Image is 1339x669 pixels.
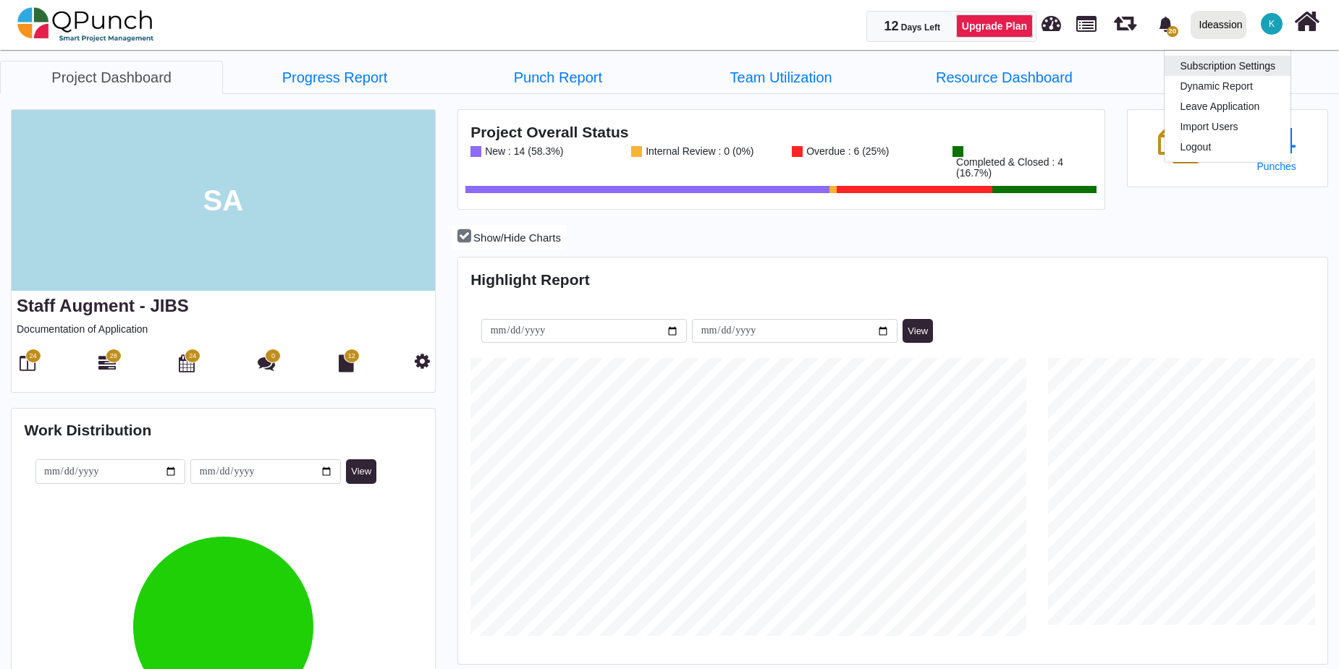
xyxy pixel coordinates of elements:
[1158,17,1173,32] svg: bell fill
[642,146,753,157] div: Internal Review : 0 (0%)
[803,146,889,157] div: Overdue : 6 (25%)
[1199,12,1243,38] div: Ideassion
[29,351,36,362] span: 24
[1165,56,1291,76] a: Subscription Settings
[223,61,446,94] a: Progress Report
[903,319,933,344] button: View
[1153,11,1178,37] div: Notification
[20,354,35,372] i: Board
[1149,1,1185,46] a: bell fill20
[1261,13,1283,35] span: Karthik
[1165,76,1291,96] a: Dynamic Report
[1294,8,1319,35] i: Home
[258,354,275,372] i: Punch Discussion
[952,157,1091,179] div: Completed & Closed : 4 (16.7%)
[884,19,898,33] span: 12
[452,225,567,250] button: Show/Hide Charts
[1167,26,1178,37] span: 20
[481,146,563,157] div: New : 14 (58.3%)
[346,459,376,484] button: View
[1165,137,1291,157] a: Logout
[956,14,1033,38] a: Upgrade Plan
[470,123,1091,141] h4: Project Overall Status
[25,421,423,439] h4: Work Distribution
[271,351,275,362] span: 0
[1076,9,1097,32] span: Projects
[1238,123,1315,172] a: 24 Punches
[1114,7,1136,31] span: Iteration
[1164,50,1291,163] ul: K
[110,351,117,362] span: 28
[473,231,561,244] span: Show/Hide Charts
[470,270,1314,289] h4: Highlight Report
[189,351,196,362] span: 24
[179,354,195,372] i: Calendar
[901,22,940,33] span: Days Left
[1116,61,1339,94] a: Document Report
[1269,20,1275,28] span: K
[1165,96,1291,116] a: Leave Application
[12,110,435,291] div: SA
[1252,1,1291,47] a: K
[339,354,354,372] i: Document Library
[98,360,116,372] a: 28
[17,296,189,315] a: Staff Augment - JIBS
[447,61,669,94] a: Punch Report
[1256,161,1296,172] span: Punches
[1042,9,1061,30] span: Dashboard
[1184,1,1252,48] a: Ideassion
[348,351,355,362] span: 12
[1165,116,1291,137] a: Import Users
[669,61,892,93] li: Staff Augment - JIBS
[415,352,430,370] i: Project Settings
[17,322,430,337] p: Documentation of Application
[892,61,1115,94] a: Resource Dashboard
[98,354,116,372] i: Gantt
[669,61,892,94] a: Team Utilization
[17,3,154,46] img: qpunch-sp.fa6292f.png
